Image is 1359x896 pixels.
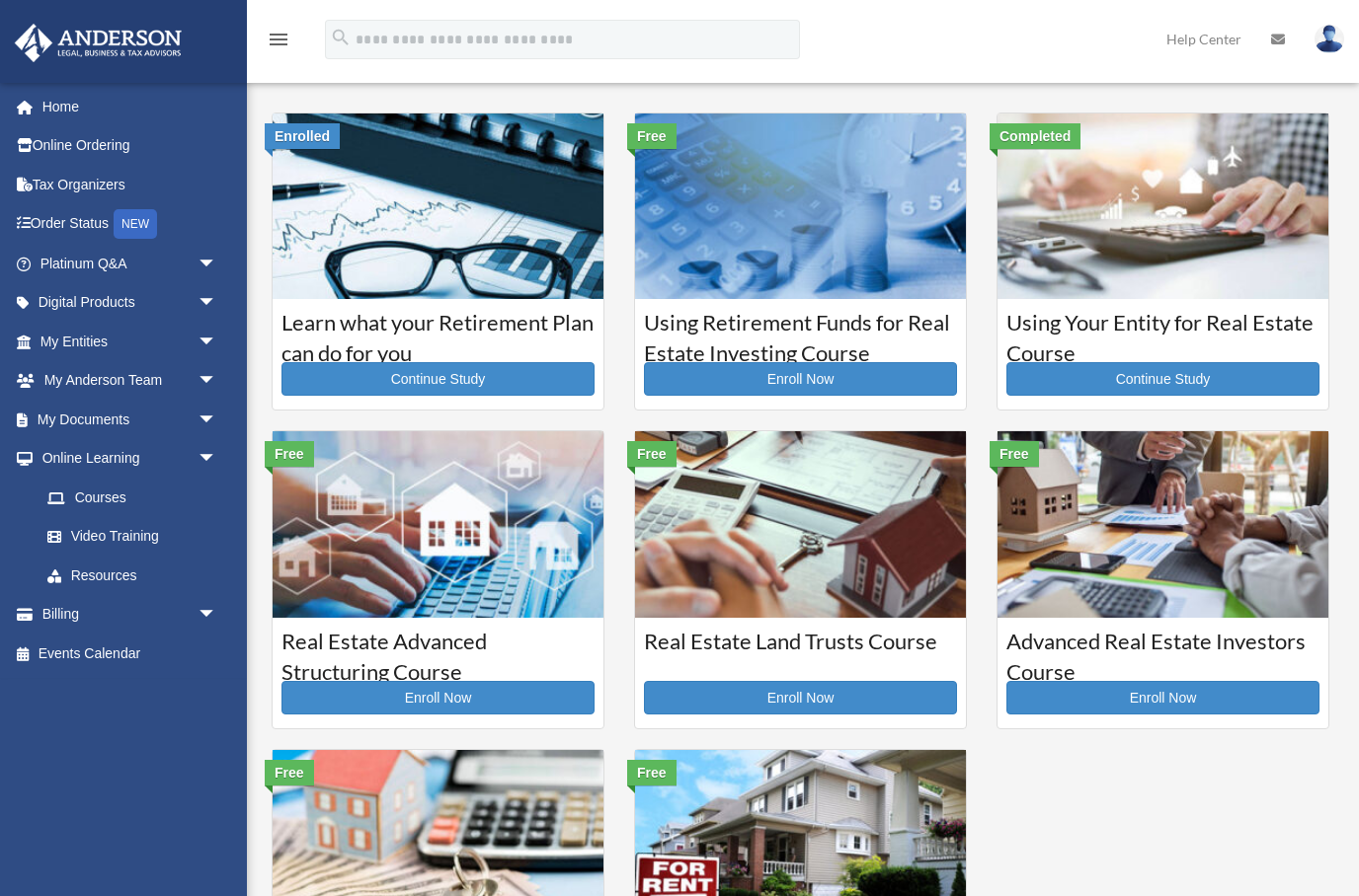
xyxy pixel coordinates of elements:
[990,441,1039,467] div: Free
[14,204,247,245] a: Order StatusNEW
[1315,25,1344,53] img: User Pic
[644,308,957,357] h3: Using Retirement Funds for Real Estate Investing Course
[265,760,314,785] div: Free
[627,123,677,149] div: Free
[267,28,290,51] i: menu
[14,400,247,439] a: My Documentsarrow_drop_down
[14,595,247,635] a: Billingarrow_drop_down
[198,244,237,284] span: arrow_drop_down
[281,681,595,714] a: Enroll Now
[14,126,247,166] a: Online Ordering
[198,322,237,362] span: arrow_drop_down
[28,517,247,557] a: Video Training
[28,478,237,517] a: Courses
[14,165,247,204] a: Tax Organizers
[281,627,595,676] h3: Real Estate Advanced Structuring Course
[14,244,247,283] a: Platinum Q&Aarrow_drop_down
[1006,362,1319,396] a: Continue Study
[198,439,237,480] span: arrow_drop_down
[330,27,352,48] i: search
[198,400,237,440] span: arrow_drop_down
[14,283,247,323] a: Digital Productsarrow_drop_down
[9,24,188,62] img: Anderson Advisors Platinum Portal
[627,441,677,467] div: Free
[644,681,957,714] a: Enroll Now
[644,362,957,396] a: Enroll Now
[198,361,237,402] span: arrow_drop_down
[14,361,247,401] a: My Anderson Teamarrow_drop_down
[14,322,247,361] a: My Entitiesarrow_drop_down
[990,123,1080,149] div: Completed
[198,283,237,324] span: arrow_drop_down
[198,595,237,635] span: arrow_drop_down
[14,87,247,126] a: Home
[1006,681,1319,714] a: Enroll Now
[1006,627,1319,676] h3: Advanced Real Estate Investors Course
[627,760,677,785] div: Free
[281,308,595,357] h3: Learn what your Retirement Plan can do for you
[14,439,247,479] a: Online Learningarrow_drop_down
[281,362,595,396] a: Continue Study
[644,627,957,676] h3: Real Estate Land Trusts Course
[114,209,157,239] div: NEW
[265,441,314,467] div: Free
[267,35,290,51] a: menu
[1006,308,1319,357] h3: Using Your Entity for Real Estate Course
[265,123,340,149] div: Enrolled
[14,634,247,673] a: Events Calendar
[28,556,247,595] a: Resources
